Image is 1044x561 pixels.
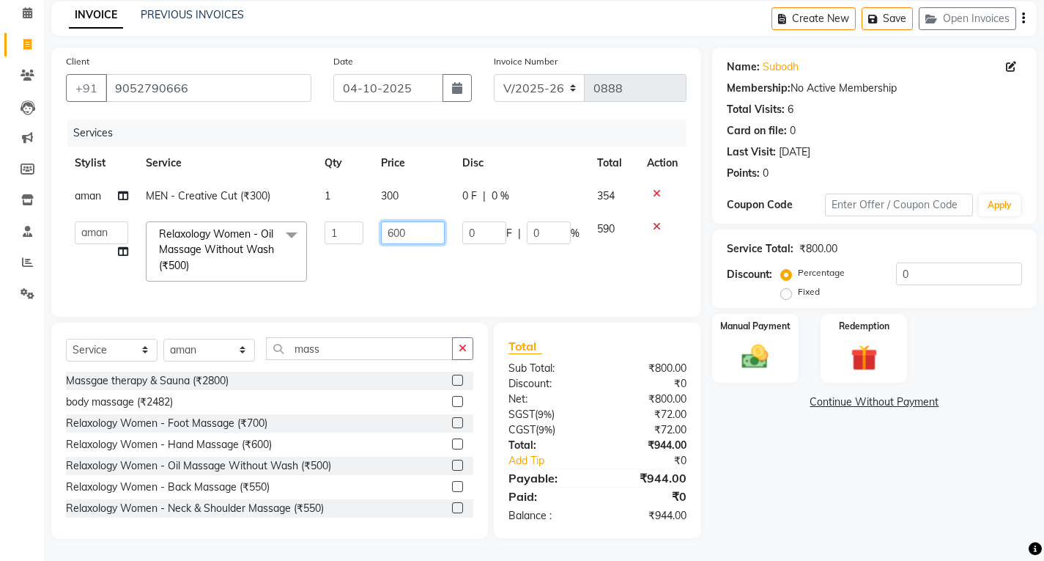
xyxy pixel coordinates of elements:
[597,422,697,438] div: ₹72.00
[763,166,769,181] div: 0
[720,320,791,333] label: Manual Payment
[508,339,542,354] span: Total
[506,226,512,241] span: F
[69,2,123,29] a: INVOICE
[798,266,845,279] label: Percentage
[66,395,173,410] div: body massage (₹2482)
[597,469,697,487] div: ₹944.00
[508,423,536,436] span: CGST
[497,376,597,392] div: Discount:
[727,59,760,75] div: Name:
[497,361,597,376] div: Sub Total:
[597,488,697,505] div: ₹0
[597,361,697,376] div: ₹800.00
[66,373,229,389] div: Massgae therapy & Sauna (₹2800)
[538,424,552,436] span: 9%
[105,74,311,102] input: Search by Name/Mobile/Email/Code
[843,342,886,375] img: _gift.svg
[325,189,330,202] span: 1
[727,81,1022,96] div: No Active Membership
[372,147,453,180] th: Price
[66,147,137,180] th: Stylist
[597,189,615,202] span: 354
[316,147,371,180] th: Qty
[497,392,597,407] div: Net:
[727,102,785,117] div: Total Visits:
[614,453,697,469] div: ₹0
[788,102,793,117] div: 6
[799,241,837,257] div: ₹800.00
[333,55,353,68] label: Date
[727,144,776,160] div: Last Visit:
[453,147,588,180] th: Disc
[159,227,274,272] span: Relaxology Women - Oil Massage Without Wash (₹500)
[597,508,697,524] div: ₹944.00
[497,488,597,505] div: Paid:
[727,166,760,181] div: Points:
[497,422,597,438] div: ( )
[715,395,1034,410] a: Continue Without Payment
[146,189,270,202] span: MEN - Creative Cut (₹300)
[462,188,477,204] span: 0 F
[137,147,316,180] th: Service
[66,437,272,452] div: Relaxology Women - Hand Massage (₹600)
[571,226,580,241] span: %
[141,8,244,21] a: PREVIOUS INVOICES
[597,438,697,453] div: ₹944.00
[66,416,267,431] div: Relaxology Women - Foot Massage (₹700)
[508,408,535,421] span: SGST
[538,408,552,420] span: 9%
[497,508,597,524] div: Balance :
[588,147,638,180] th: Total
[66,55,89,68] label: Client
[597,376,697,392] div: ₹0
[597,392,697,407] div: ₹800.00
[597,222,615,235] span: 590
[381,189,399,202] span: 300
[497,407,597,422] div: ( )
[825,194,973,216] input: Enter Offer / Coupon Code
[67,120,697,147] div: Services
[779,144,810,160] div: [DATE]
[763,59,799,75] a: Subodh
[790,123,796,139] div: 0
[771,7,856,30] button: Create New
[798,285,820,298] label: Fixed
[518,226,521,241] span: |
[727,241,793,257] div: Service Total:
[266,337,453,360] input: Search or Scan
[66,480,270,495] div: Relaxology Women - Back Massage (₹550)
[638,147,686,180] th: Action
[919,7,1016,30] button: Open Invoices
[727,123,787,139] div: Card on file:
[839,320,889,333] label: Redemption
[497,453,614,469] a: Add Tip
[75,189,101,202] span: aman
[497,469,597,487] div: Payable:
[66,458,331,474] div: Relaxology Women - Oil Massage Without Wash (₹500)
[727,267,772,282] div: Discount:
[862,7,913,30] button: Save
[979,194,1021,216] button: Apply
[189,259,196,272] a: x
[66,74,107,102] button: +91
[497,438,597,453] div: Total:
[727,81,791,96] div: Membership:
[483,188,486,204] span: |
[733,342,777,373] img: _cash.svg
[492,188,509,204] span: 0 %
[597,407,697,422] div: ₹72.00
[66,501,324,516] div: Relaxology Women - Neck & Shoulder Massage (₹550)
[727,197,825,213] div: Coupon Code
[494,55,558,68] label: Invoice Number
